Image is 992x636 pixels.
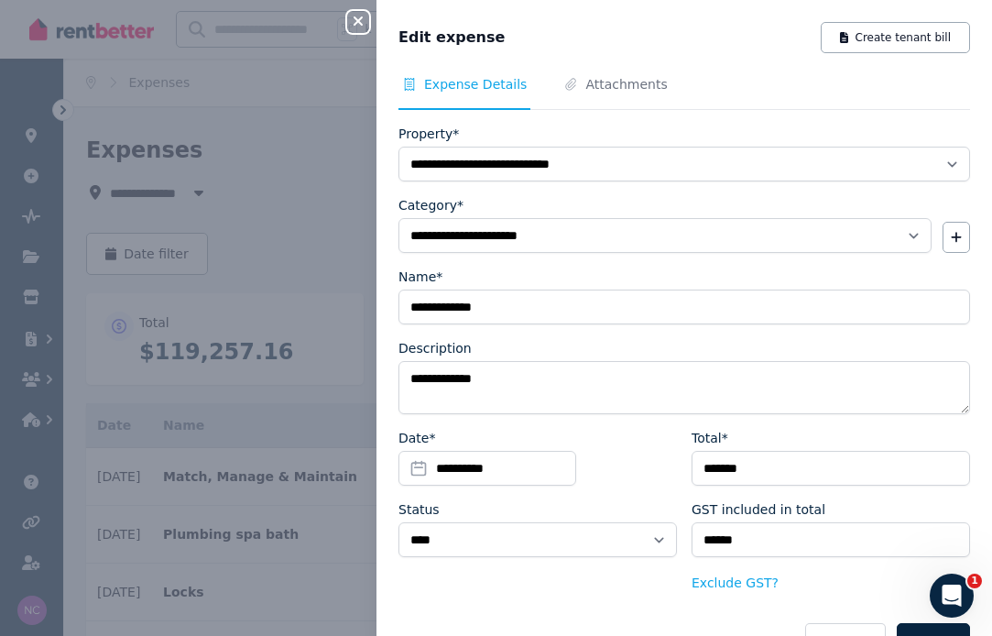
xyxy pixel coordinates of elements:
label: Category* [398,196,463,214]
label: Property* [398,125,459,143]
button: Exclude GST? [692,574,779,592]
label: GST included in total [692,500,825,519]
label: Name* [398,268,442,286]
nav: Tabs [398,75,970,110]
label: Description [398,339,472,357]
iframe: Intercom live chat [930,574,974,618]
span: 1 [967,574,982,588]
label: Status [398,500,440,519]
span: Expense Details [424,75,527,93]
span: Edit expense [398,27,505,49]
label: Date* [398,429,435,447]
label: Total* [692,429,728,447]
button: Create tenant bill [821,22,970,53]
span: Attachments [585,75,667,93]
